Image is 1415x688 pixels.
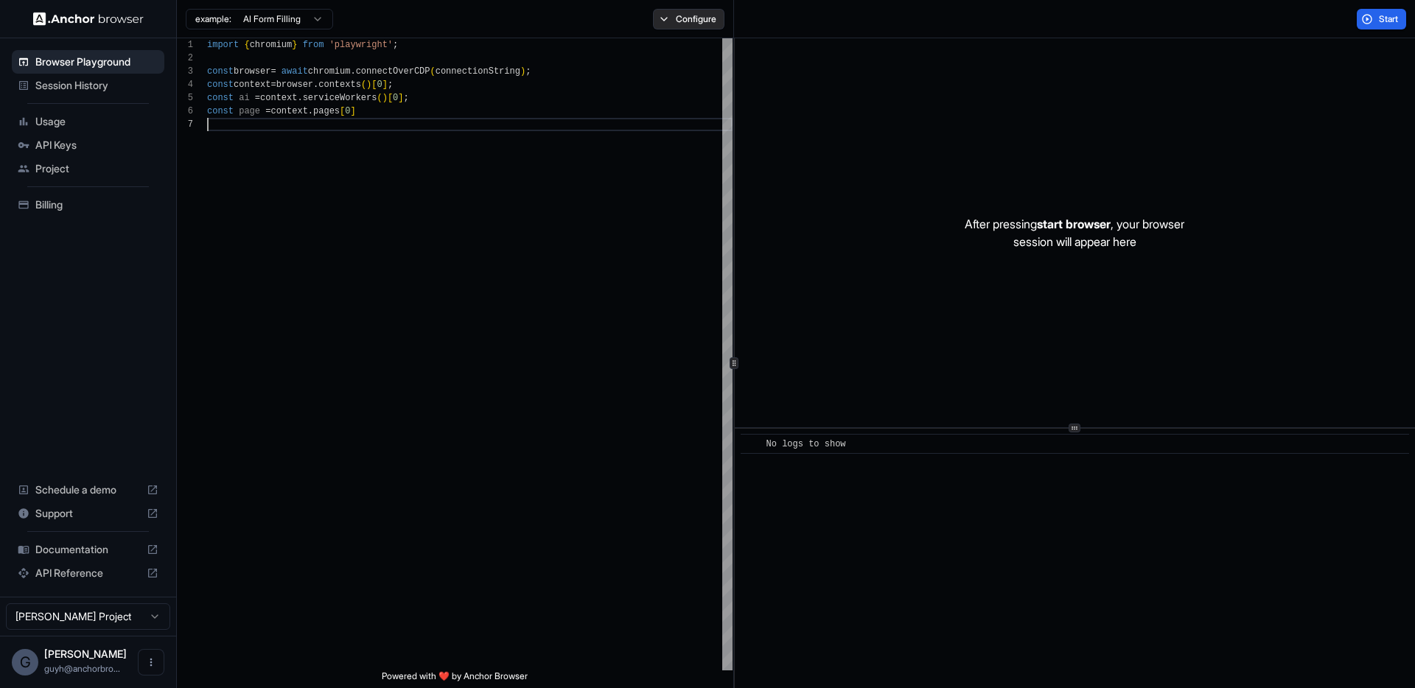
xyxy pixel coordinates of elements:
[35,78,158,93] span: Session History
[239,93,249,103] span: ai
[207,40,239,50] span: import
[276,80,313,90] span: browser
[12,478,164,502] div: Schedule a demo
[430,66,436,77] span: (
[398,93,403,103] span: ]
[356,66,430,77] span: connectOverCDP
[177,118,193,131] div: 7
[177,52,193,65] div: 2
[653,9,724,29] button: Configure
[292,40,297,50] span: }
[371,80,377,90] span: [
[303,93,377,103] span: serviceWorkers
[44,663,120,674] span: guyh@anchorbrowser.io
[12,74,164,97] div: Session History
[1037,217,1111,231] span: start browser
[366,80,371,90] span: )
[44,647,127,660] span: Guy Hayou
[377,80,382,90] span: 0
[1379,13,1400,25] span: Start
[748,437,755,452] span: ​
[270,66,276,77] span: =
[1357,9,1406,29] button: Start
[382,93,388,103] span: )
[177,38,193,52] div: 1
[12,110,164,133] div: Usage
[234,80,270,90] span: context
[350,106,355,116] span: ]
[207,66,234,77] span: const
[35,566,141,580] span: API Reference
[35,114,158,129] span: Usage
[393,40,398,50] span: ;
[12,157,164,180] div: Project
[207,80,234,90] span: const
[35,506,141,521] span: Support
[297,93,302,103] span: .
[329,40,393,50] span: 'playwright'
[138,649,164,675] button: Open menu
[404,93,409,103] span: ;
[234,66,270,77] span: browser
[12,133,164,157] div: API Keys
[195,13,231,25] span: example:
[270,80,276,90] span: =
[35,55,158,69] span: Browser Playground
[265,106,270,116] span: =
[520,66,525,77] span: )
[361,80,366,90] span: (
[965,215,1184,250] p: After pressing , your browser session will appear here
[308,106,313,116] span: .
[244,40,249,50] span: {
[340,106,345,116] span: [
[12,649,38,675] div: G
[382,80,388,90] span: ]
[12,502,164,525] div: Support
[308,66,351,77] span: chromium
[177,91,193,105] div: 5
[303,40,324,50] span: from
[388,93,393,103] span: [
[525,66,531,77] span: ;
[207,93,234,103] span: const
[177,105,193,118] div: 6
[270,106,307,116] span: context
[282,66,308,77] span: await
[207,106,234,116] span: const
[177,65,193,78] div: 3
[377,93,382,103] span: (
[313,106,340,116] span: pages
[250,40,293,50] span: chromium
[35,197,158,212] span: Billing
[382,670,528,688] span: Powered with ❤️ by Anchor Browser
[12,538,164,561] div: Documentation
[35,482,141,497] span: Schedule a demo
[35,161,158,176] span: Project
[239,106,260,116] span: page
[436,66,520,77] span: connectionString
[388,80,393,90] span: ;
[393,93,398,103] span: 0
[12,561,164,585] div: API Reference
[33,12,144,26] img: Anchor Logo
[35,542,141,557] span: Documentation
[35,138,158,152] span: API Keys
[766,439,846,449] span: No logs to show
[318,80,361,90] span: contexts
[350,66,355,77] span: .
[177,78,193,91] div: 4
[313,80,318,90] span: .
[345,106,350,116] span: 0
[255,93,260,103] span: =
[12,193,164,217] div: Billing
[260,93,297,103] span: context
[12,50,164,74] div: Browser Playground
